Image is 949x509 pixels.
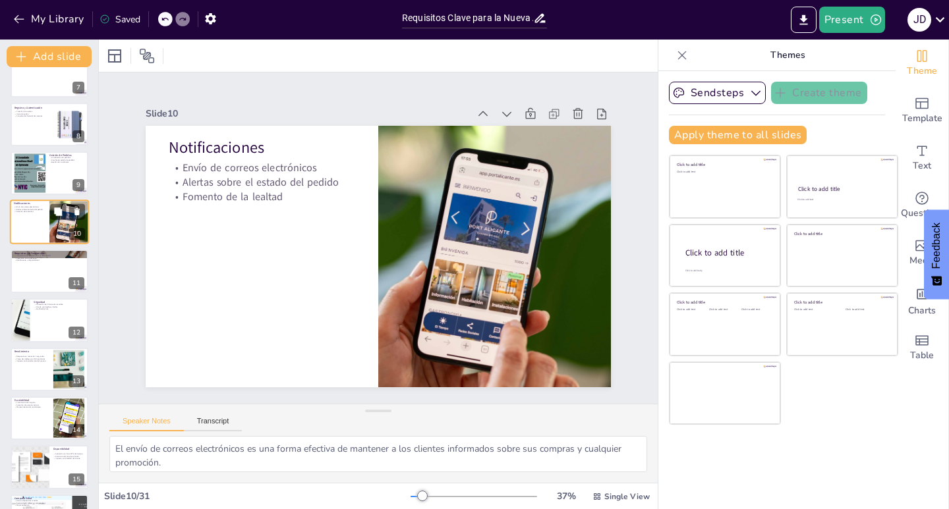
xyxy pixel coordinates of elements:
span: Text [913,159,931,173]
span: Position [139,48,155,64]
p: Crecimiento del negocio [14,401,49,404]
div: 15 [69,473,84,485]
div: Add text boxes [896,134,948,182]
div: Click to add title [677,300,771,305]
div: Add images, graphics, shapes or video [896,229,948,277]
div: Add a table [896,324,948,371]
div: Click to add title [794,230,888,236]
div: Click to add text [794,308,836,311]
div: 8 [72,130,84,142]
p: Protección de información sensible [34,304,84,306]
div: 7 [72,82,84,94]
span: Theme [907,64,937,78]
div: 15 [11,445,88,489]
p: Mayor audiencia [14,504,84,506]
div: Click to add text [709,308,739,311]
p: Envío de correos electrónicos [285,30,420,178]
div: 11 [69,277,84,289]
p: Themes [693,40,882,71]
p: Escalabilidad [14,398,49,402]
p: Respuesta en menos de 3 segundos [14,355,49,358]
p: Gestión de incidencias [49,161,84,164]
p: Gestión de Pedidos [49,153,84,157]
p: Visualización de pedidos [49,156,84,159]
div: Click to add title [798,185,886,193]
button: Speaker Notes [109,417,184,431]
button: Create theme [771,82,867,104]
div: Layout [104,45,125,67]
span: Single View [604,491,650,502]
p: Notificaciones [297,14,438,167]
span: Table [910,348,934,363]
button: Feedback - Show survey [924,209,949,299]
span: Media [909,254,935,268]
p: Envío de correos electrónicos [14,206,45,209]
p: Uso de contraseñas cifradas [34,306,84,308]
button: Apply theme to all slides [669,126,807,144]
p: Impacto en la satisfacción del usuario [14,360,49,362]
p: Rendimiento y disponibilidad [14,259,84,262]
div: 14 [11,396,88,440]
p: Consulta del historial de compras [14,115,49,117]
div: 7 [11,53,88,97]
button: Sendsteps [669,82,766,104]
div: 11 [11,250,88,293]
p: Acceso constante para clientes [53,455,84,458]
p: Acceso desde tablets y computadores [14,502,84,504]
span: Feedback [931,223,942,269]
p: Seguridad de la aplicación [14,257,84,259]
div: 9 [72,179,84,191]
div: 12 [69,327,84,338]
div: 14 [69,424,84,436]
button: Add slide [7,46,92,67]
p: Certificados SSL [34,308,84,311]
button: Export to PowerPoint [791,7,817,33]
p: Uso en dispositivos móviles [14,499,84,502]
p: Creación de cuentas [14,110,49,113]
p: Rendimiento [14,349,49,353]
div: 8 [11,103,88,146]
div: Click to add text [846,308,887,311]
div: Click to add text [797,198,885,201]
p: Carga de catálogo con 500 productos [14,358,49,360]
p: Seguridad [34,300,84,304]
p: Aumento de usuarios activos [14,404,49,406]
div: 13 [69,375,84,387]
p: Alertas sobre el estado del pedido [274,40,409,188]
p: Notificaciones [14,202,45,206]
div: 13 [11,348,88,391]
p: Fomento de la lealtad [14,211,45,213]
p: Requisitos No Funcionales [14,252,84,255]
p: Cambio de estado de pedidos [49,159,84,161]
div: Slide 10 / 31 [104,490,411,502]
div: 9 [11,151,88,195]
div: Click to add text [741,308,771,311]
div: 37 % [550,490,582,502]
button: Present [819,7,885,33]
span: Questions [901,206,944,221]
button: Transcript [184,417,243,431]
button: My Library [10,9,90,30]
button: Duplicate Slide [50,204,66,220]
p: Registro y Autenticación [14,105,49,109]
div: Add charts and graphs [896,277,948,324]
p: Disponibilidad [53,447,84,451]
p: Fomento de la lealtad [264,50,399,198]
button: Delete Slide [69,204,85,220]
textarea: El envío de correos electrónicos es una forma efectiva de mantener a los clientes informados sobr... [109,436,647,472]
div: Change the overall theme [896,40,948,87]
div: Add ready made slides [896,87,948,134]
p: Importancia de los requisitos no funcionales [14,254,84,257]
div: Click to add title [677,162,771,167]
p: Alertas sobre el estado del pedido [14,208,45,211]
p: Mantenimiento del rendimiento [14,406,49,409]
p: Impacto en la lealtad del cliente [53,458,84,460]
p: Aplicación en línea 99% del tiempo [53,453,84,456]
div: 10 [69,228,85,240]
p: Inicio de sesión [14,113,49,115]
p: Compatibilidad [14,496,84,500]
div: Click to add title [685,248,770,259]
span: Template [902,111,942,126]
div: Click to add text [677,308,706,311]
input: Insert title [402,9,533,28]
